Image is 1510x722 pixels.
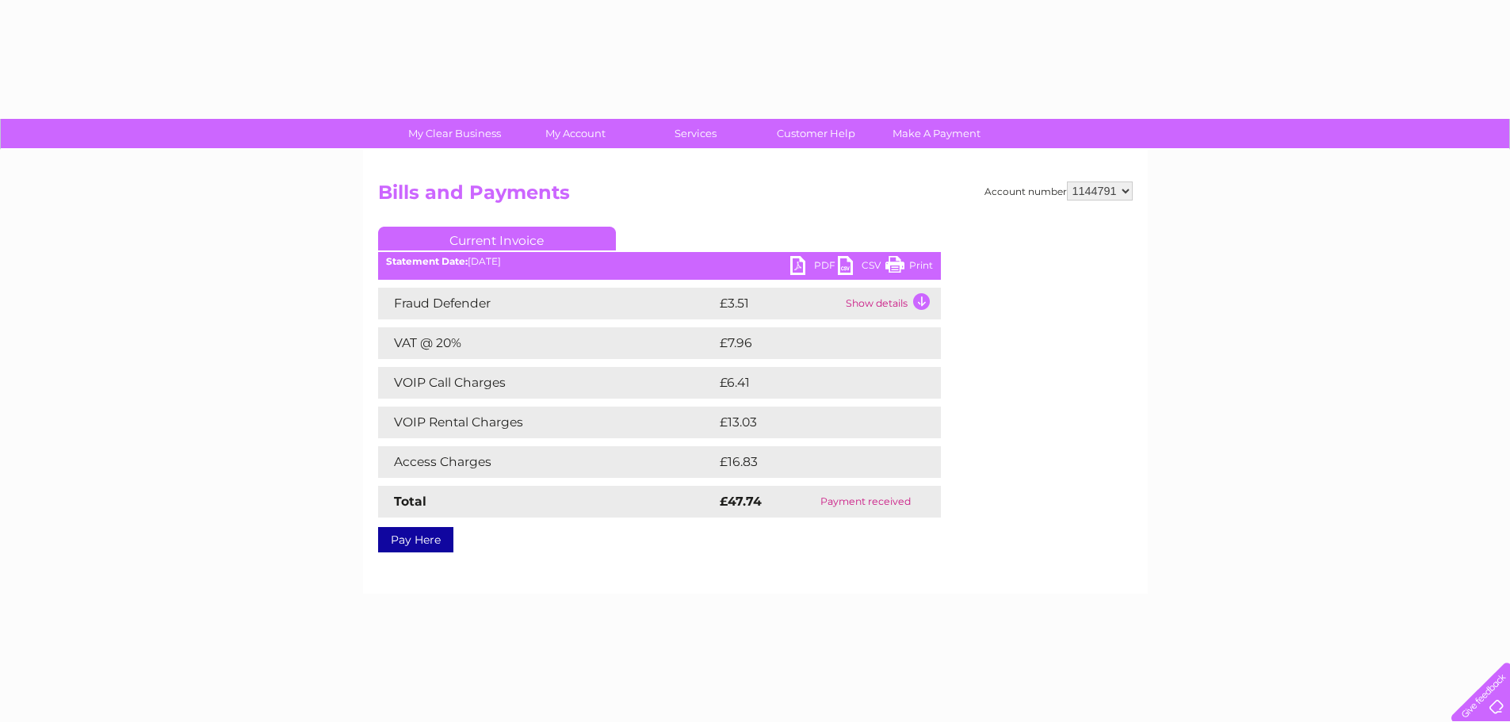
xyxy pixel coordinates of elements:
[378,181,1133,212] h2: Bills and Payments
[720,494,762,509] strong: £47.74
[386,255,468,267] b: Statement Date:
[378,256,941,267] div: [DATE]
[378,327,716,359] td: VAT @ 20%
[716,446,908,478] td: £16.83
[378,527,453,552] a: Pay Here
[716,288,842,319] td: £3.51
[751,119,881,148] a: Customer Help
[790,256,838,279] a: PDF
[791,486,940,518] td: Payment received
[378,407,716,438] td: VOIP Rental Charges
[378,288,716,319] td: Fraud Defender
[716,327,904,359] td: £7.96
[984,181,1133,201] div: Account number
[510,119,640,148] a: My Account
[871,119,1002,148] a: Make A Payment
[630,119,761,148] a: Services
[716,367,902,399] td: £6.41
[885,256,933,279] a: Print
[394,494,426,509] strong: Total
[378,227,616,250] a: Current Invoice
[716,407,908,438] td: £13.03
[378,367,716,399] td: VOIP Call Charges
[838,256,885,279] a: CSV
[389,119,520,148] a: My Clear Business
[842,288,941,319] td: Show details
[378,446,716,478] td: Access Charges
